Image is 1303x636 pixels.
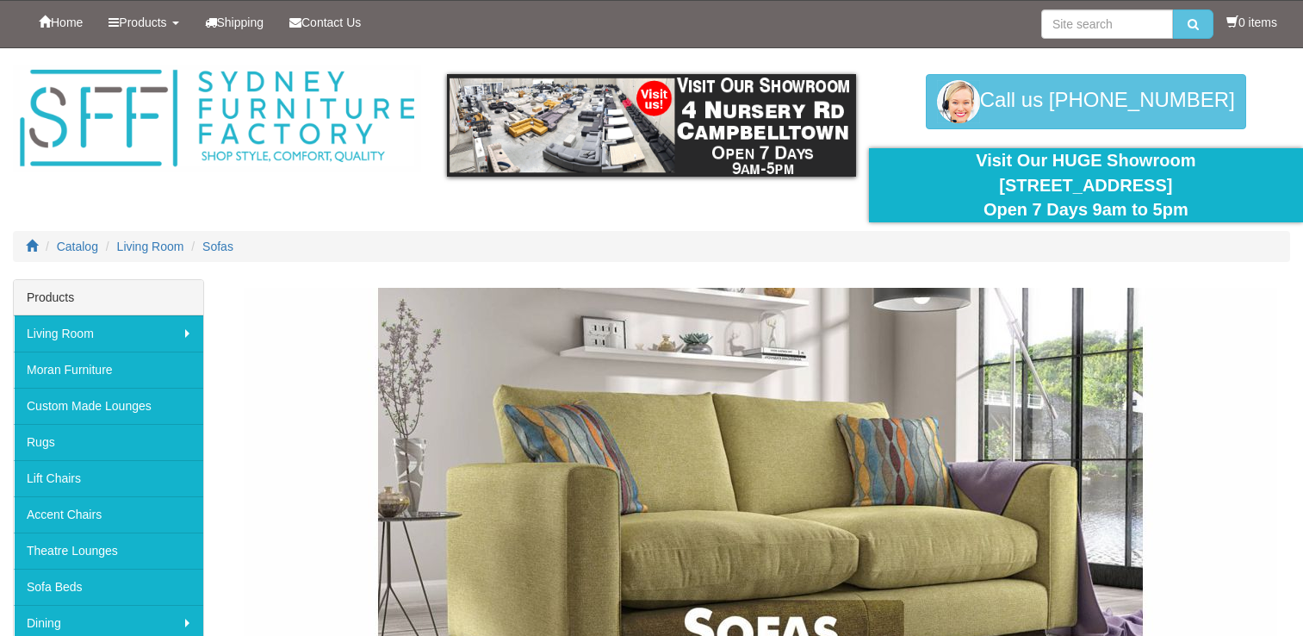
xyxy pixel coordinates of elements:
[51,16,83,29] span: Home
[882,148,1290,222] div: Visit Our HUGE Showroom [STREET_ADDRESS] Open 7 Days 9am to 5pm
[14,280,203,315] div: Products
[447,74,855,177] img: showroom.gif
[14,460,203,496] a: Lift Chairs
[119,16,166,29] span: Products
[13,65,421,171] img: Sydney Furniture Factory
[14,352,203,388] a: Moran Furniture
[57,240,98,253] a: Catalog
[14,315,203,352] a: Living Room
[1041,9,1173,39] input: Site search
[14,569,203,605] a: Sofa Beds
[14,424,203,460] a: Rugs
[276,1,374,44] a: Contact Us
[96,1,191,44] a: Products
[26,1,96,44] a: Home
[217,16,264,29] span: Shipping
[1226,14,1277,31] li: 0 items
[192,1,277,44] a: Shipping
[301,16,361,29] span: Contact Us
[14,496,203,533] a: Accent Chairs
[14,533,203,569] a: Theatre Lounges
[117,240,184,253] a: Living Room
[14,388,203,424] a: Custom Made Lounges
[202,240,233,253] a: Sofas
